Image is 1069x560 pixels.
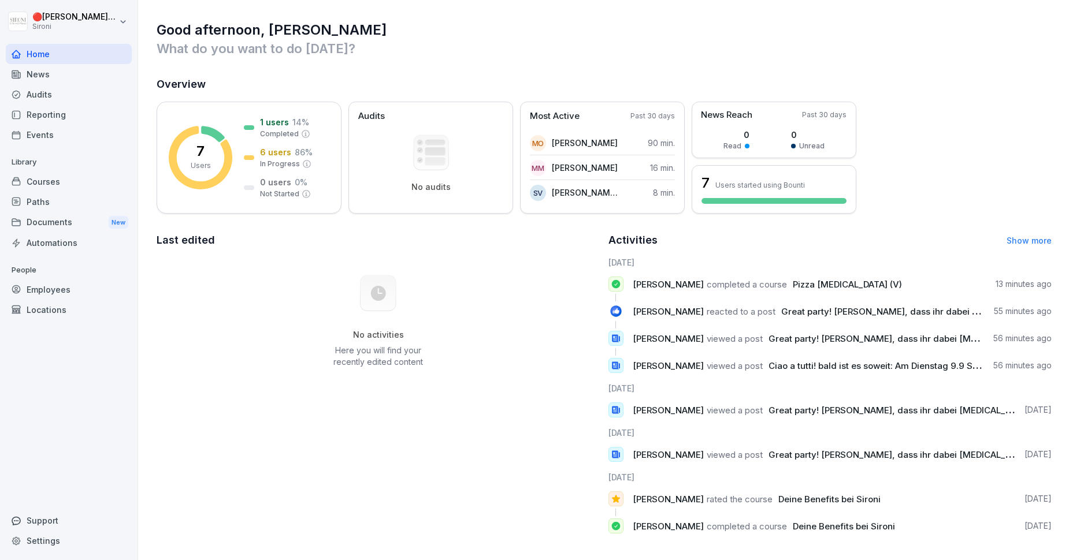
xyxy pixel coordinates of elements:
a: Locations [6,300,132,320]
h3: 7 [701,173,710,193]
h6: [DATE] [608,427,1052,439]
a: DocumentsNew [6,212,132,233]
p: What do you want to do [DATE]? [157,39,1052,58]
a: Paths [6,192,132,212]
p: 🔴 [PERSON_NAME] Lo Vecchio [32,12,117,22]
p: Unread [799,141,825,151]
p: [PERSON_NAME] [552,137,618,149]
p: 90 min. [648,137,675,149]
span: [PERSON_NAME] [633,306,704,317]
span: [PERSON_NAME] [633,405,704,416]
span: viewed a post [707,333,763,344]
p: Read [723,141,741,151]
p: Sironi [32,23,117,31]
span: [PERSON_NAME] [633,333,704,344]
div: MO [530,135,546,151]
h1: Good afternoon, [PERSON_NAME] [157,21,1052,39]
p: 0 % [295,176,307,188]
a: News [6,64,132,84]
p: 56 minutes ago [993,333,1052,344]
span: Great party! [PERSON_NAME], dass ihr dabei [MEDICAL_DATA]! [781,306,1045,317]
p: Most Active [530,110,580,123]
p: Past 30 days [630,111,675,121]
p: 56 minutes ago [993,360,1052,371]
p: 0 [723,129,749,141]
a: Reporting [6,104,132,125]
span: Great party! [PERSON_NAME], dass ihr dabei [MEDICAL_DATA]! [769,449,1032,460]
div: Home [6,44,132,64]
p: Audits [358,110,385,123]
span: Great party! [PERSON_NAME], dass ihr dabei [MEDICAL_DATA]! [769,333,1032,344]
div: MM [530,160,546,176]
p: People [6,261,132,279]
span: [PERSON_NAME] [633,521,704,532]
div: New [109,216,128,229]
span: [PERSON_NAME] [633,360,704,371]
p: [DATE] [1025,520,1052,532]
a: Courses [6,171,132,192]
span: reacted to a post [707,306,775,317]
p: 14 % [292,116,309,128]
p: [DATE] [1025,449,1052,460]
a: Audits [6,84,132,104]
p: Users [191,160,211,171]
p: 55 minutes ago [994,305,1052,317]
span: viewed a post [707,449,763,460]
h2: Activities [608,232,658,248]
span: [PERSON_NAME] [633,279,704,290]
p: In Progress [260,159,300,169]
a: Events [6,125,132,145]
p: Here you will find your recently edited content [320,345,437,368]
p: 1 users [260,116,289,128]
span: Deine Benefits bei Sironi [778,494,881,505]
span: [PERSON_NAME] [633,494,704,505]
p: [DATE] [1025,493,1052,505]
span: completed a course [707,521,787,532]
h2: Last edited [157,232,600,248]
p: No audits [411,182,451,192]
p: Not Started [260,189,299,199]
h2: Overview [157,76,1052,92]
span: rated the course [707,494,773,505]
span: [PERSON_NAME] [633,449,704,460]
div: Documents [6,212,132,233]
span: viewed a post [707,405,763,416]
p: News Reach [701,109,752,122]
p: Completed [260,129,299,139]
div: Support [6,510,132,531]
h6: [DATE] [608,256,1052,268]
a: Automations [6,233,132,253]
span: Pizza [MEDICAL_DATA] (V) [793,279,902,290]
a: Settings [6,531,132,551]
p: Library [6,153,132,171]
a: Show more [1007,236,1052,245]
p: 7 [196,144,205,158]
p: 6 users [260,146,291,158]
p: [PERSON_NAME] [PERSON_NAME] [552,186,618,199]
span: Great party! [PERSON_NAME], dass ihr dabei [MEDICAL_DATA]! [769,405,1032,416]
p: 13 minutes ago [996,278,1052,290]
span: viewed a post [707,360,763,371]
span: Deine Benefits bei Sironi [793,521,895,532]
p: 0 users [260,176,291,188]
p: 0 [791,129,825,141]
span: completed a course [707,279,787,290]
div: SV [530,185,546,201]
p: Past 30 days [802,110,847,120]
p: 16 min. [650,162,675,174]
h5: No activities [320,330,437,340]
p: 86 % [295,146,313,158]
a: Employees [6,279,132,300]
h6: [DATE] [608,382,1052,394]
p: 8 min. [653,186,675,199]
